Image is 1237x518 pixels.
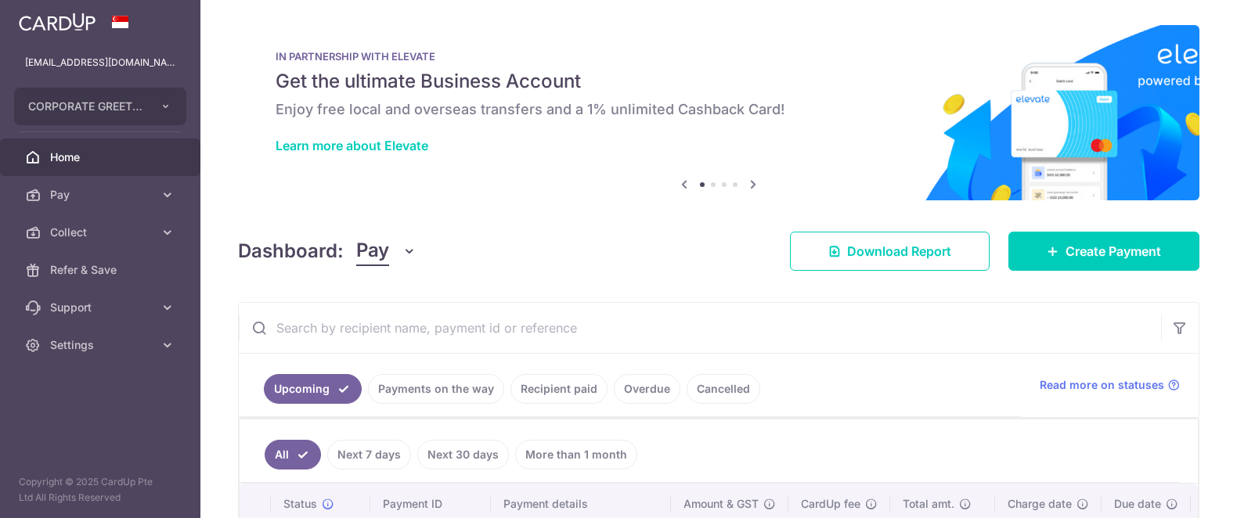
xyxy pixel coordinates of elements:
span: Status [283,496,317,512]
a: Cancelled [687,374,760,404]
p: IN PARTNERSHIP WITH ELEVATE [276,50,1162,63]
h5: Get the ultimate Business Account [276,69,1162,94]
span: Due date [1114,496,1161,512]
a: Next 30 days [417,440,509,469]
a: Download Report [790,232,990,271]
button: Pay [356,236,417,266]
span: Create Payment [1066,242,1161,261]
span: Amount & GST [683,496,759,512]
span: Read more on statuses [1040,377,1164,393]
span: Settings [50,337,153,353]
a: Upcoming [264,374,362,404]
a: All [265,440,321,469]
a: Learn more about Elevate [276,138,428,153]
span: CORPORATE GREETINGS (S) PTE LTD [28,99,144,114]
input: Search by recipient name, payment id or reference [239,303,1161,353]
a: More than 1 month [515,440,637,469]
img: Renovation banner [238,25,1199,200]
button: CORPORATE GREETINGS (S) PTE LTD [14,88,186,125]
a: Next 7 days [327,440,411,469]
span: Support [50,300,153,315]
p: [EMAIL_ADDRESS][DOMAIN_NAME] [25,55,175,70]
span: Total amt. [903,496,954,512]
span: Charge date [1008,496,1072,512]
a: Read more on statuses [1040,377,1180,393]
span: Download Report [847,242,951,261]
h4: Dashboard: [238,237,344,265]
span: Pay [356,236,389,266]
a: Create Payment [1008,232,1199,271]
span: CardUp fee [801,496,860,512]
a: Overdue [614,374,680,404]
span: Pay [50,187,153,203]
span: Home [50,149,153,165]
h6: Enjoy free local and overseas transfers and a 1% unlimited Cashback Card! [276,100,1162,119]
a: Recipient paid [510,374,608,404]
span: Refer & Save [50,262,153,278]
iframe: Opens a widget where you can find more information [1136,471,1221,510]
a: Payments on the way [368,374,504,404]
img: CardUp [19,13,96,31]
span: Collect [50,225,153,240]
